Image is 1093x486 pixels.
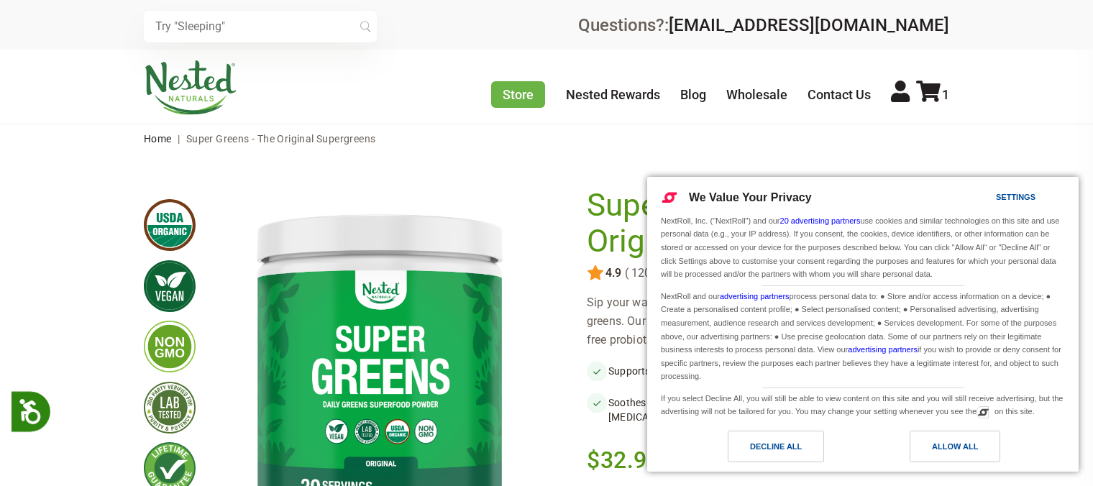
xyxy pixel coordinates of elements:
img: thirdpartytested [144,382,196,434]
div: NextRoll and our process personal data to: ● Store and/or access information on a device; ● Creat... [658,286,1068,385]
span: We Value Your Privacy [689,191,812,203]
span: ( 120 reviews ) [621,267,699,280]
h1: Super Greens - The Original Supergreens [587,188,942,259]
span: Super Greens - The Original Supergreens [186,133,376,145]
img: Nested Naturals [144,60,237,115]
a: [EMAIL_ADDRESS][DOMAIN_NAME] [669,15,949,35]
a: Wholesale [726,87,787,102]
div: Questions?: [578,17,949,34]
div: Sip your way to a healthier gut and improved nutrition with super greens. Our one-scoop superfood... [587,293,949,349]
div: Decline All [750,439,802,454]
li: Soothes Digestion and Eases [MEDICAL_DATA] [587,393,768,427]
span: $32.95 [587,444,661,476]
div: If you select Decline All, you will still be able to view content on this site and you will still... [658,388,1068,420]
div: Settings [996,189,1035,205]
a: Allow All [863,431,1070,469]
img: usdaorganic [144,199,196,251]
div: Allow All [932,439,978,454]
span: 4.9 [604,267,621,280]
img: vegan [144,260,196,312]
input: Try "Sleeping" [144,11,377,42]
a: Contact Us [808,87,871,102]
a: advertising partners [720,292,790,301]
img: gmofree [144,321,196,372]
a: Nested Rewards [566,87,660,102]
a: 20 advertising partners [780,216,861,225]
div: NextRoll, Inc. ("NextRoll") and our use cookies and similar technologies on this site and use per... [658,213,1068,283]
a: Blog [680,87,706,102]
a: advertising partners [848,345,918,354]
a: Decline All [656,431,863,469]
img: star.svg [587,265,604,282]
a: 1 [916,87,949,102]
a: Home [144,133,172,145]
span: | [174,133,183,145]
li: Supports Gut Health [587,361,768,381]
span: 1 [942,87,949,102]
nav: breadcrumbs [144,124,949,153]
a: Settings [971,185,1005,212]
a: Store [491,81,545,108]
